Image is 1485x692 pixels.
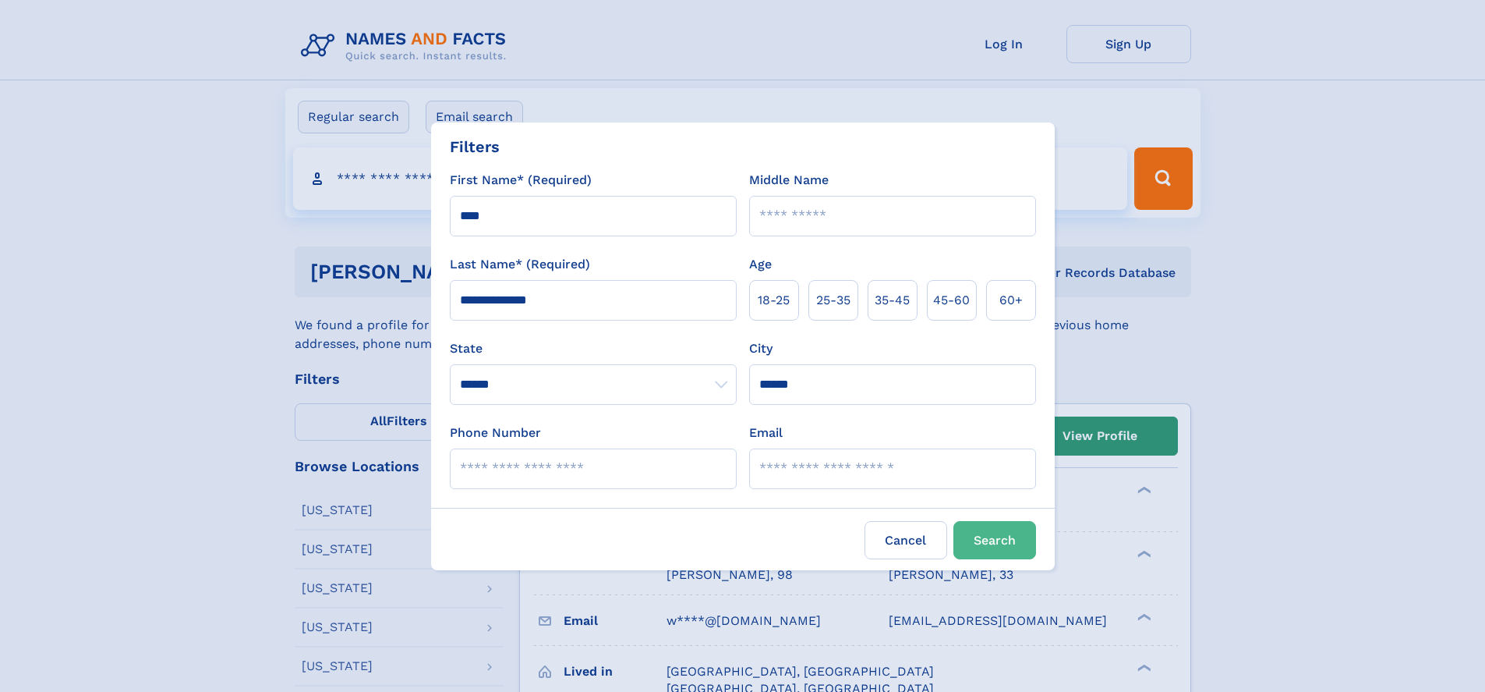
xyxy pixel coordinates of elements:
label: Cancel [864,521,947,559]
span: 25‑35 [816,291,850,310]
label: Age [749,255,772,274]
label: Middle Name [749,171,829,190]
label: First Name* (Required) [450,171,592,190]
label: Last Name* (Required) [450,255,590,274]
span: 60+ [999,291,1023,310]
span: 18‑25 [758,291,790,310]
div: Filters [450,135,500,158]
label: City [749,339,773,358]
span: 35‑45 [875,291,910,310]
button: Search [953,521,1036,559]
label: Phone Number [450,424,541,442]
label: Email [749,424,783,442]
label: State [450,339,737,358]
span: 45‑60 [933,291,970,310]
